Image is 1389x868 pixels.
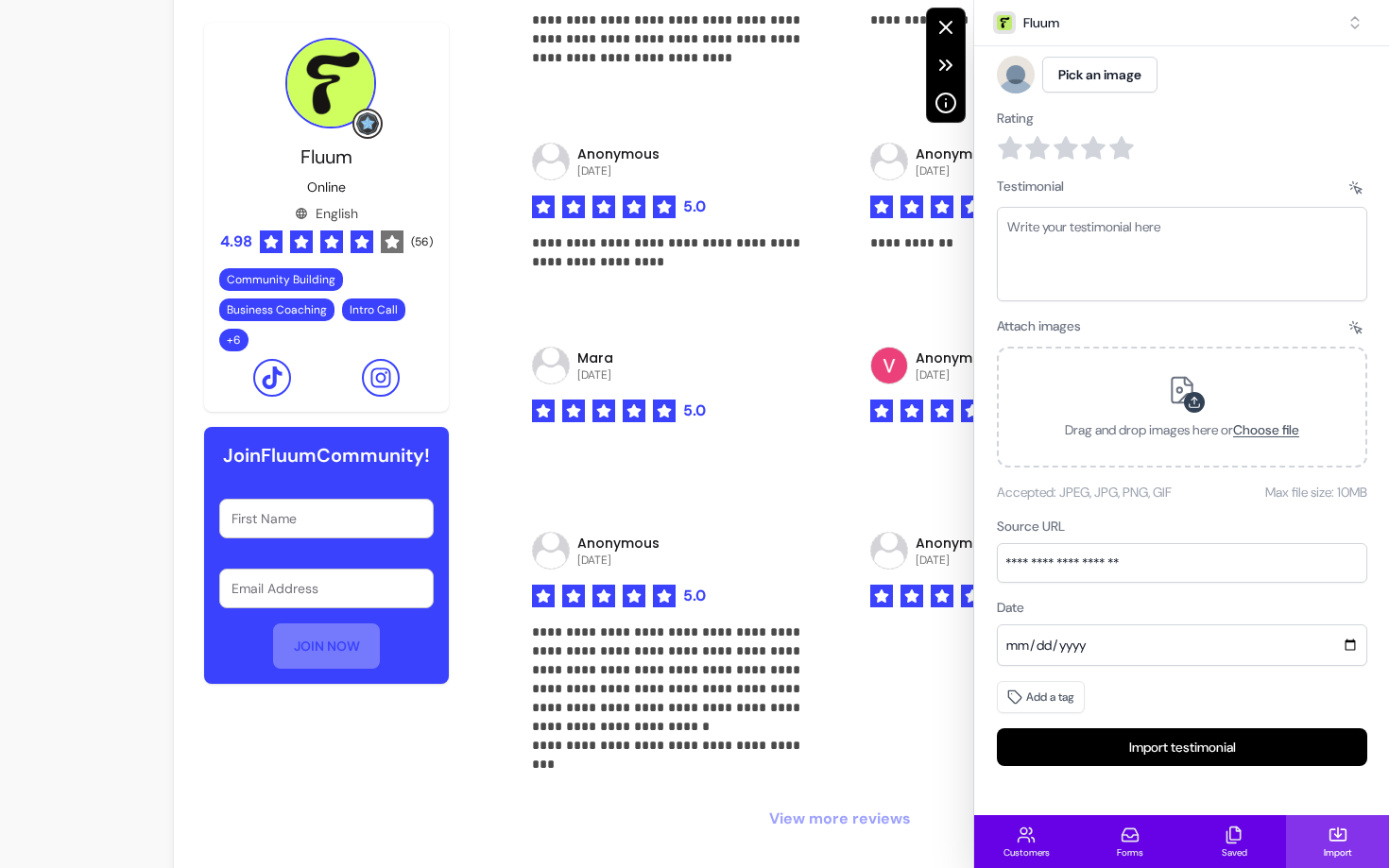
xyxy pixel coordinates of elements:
[285,38,376,128] img: Provider image
[350,302,398,317] span: Intro Call
[223,442,430,468] h6: Join Fluum Community!
[916,145,998,163] p: Anonymous
[916,163,998,179] p: [DATE]
[916,367,998,383] p: [DATE]
[533,144,569,179] img: avatar
[683,585,706,607] span: 5.0
[916,349,998,367] p: Anonymous
[577,145,660,163] p: Anonymous
[577,367,613,383] p: [DATE]
[220,230,252,253] span: 4.98
[871,144,907,179] img: avatar
[307,178,346,196] p: Online
[577,163,660,179] p: [DATE]
[577,534,660,553] p: Anonymous
[509,808,1170,830] span: View more reviews
[533,348,569,383] img: avatar
[577,553,660,568] p: [DATE]
[683,196,706,218] span: 5.0
[871,533,907,569] img: avatar
[577,349,613,367] p: Mara
[231,509,422,528] input: First Name
[916,553,998,568] p: [DATE]
[300,145,352,169] span: Fluum
[231,579,422,598] input: Email Address
[683,400,706,422] span: 5.0
[871,348,907,383] img: avatar
[916,534,998,553] p: Anonymous
[411,234,433,249] span: ( 56 )
[227,272,335,287] span: Community Building
[533,533,569,569] img: avatar
[227,302,327,317] span: Business Coaching
[223,332,245,348] span: + 6
[295,204,358,223] div: English
[356,112,379,135] img: Grow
